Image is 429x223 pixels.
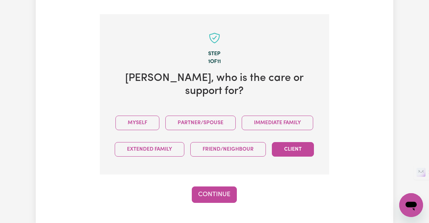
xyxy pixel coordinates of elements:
iframe: Button to launch messaging window [399,193,423,217]
button: Myself [115,116,159,130]
h2: [PERSON_NAME] , who is the care or support for? [112,72,317,98]
div: Step [112,50,317,58]
button: Extended Family [115,142,184,157]
button: Immediate Family [242,116,313,130]
button: Friend/Neighbour [190,142,266,157]
button: Client [272,142,314,157]
div: 1 of 11 [112,58,317,66]
button: Continue [192,186,237,203]
button: Partner/Spouse [165,116,236,130]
